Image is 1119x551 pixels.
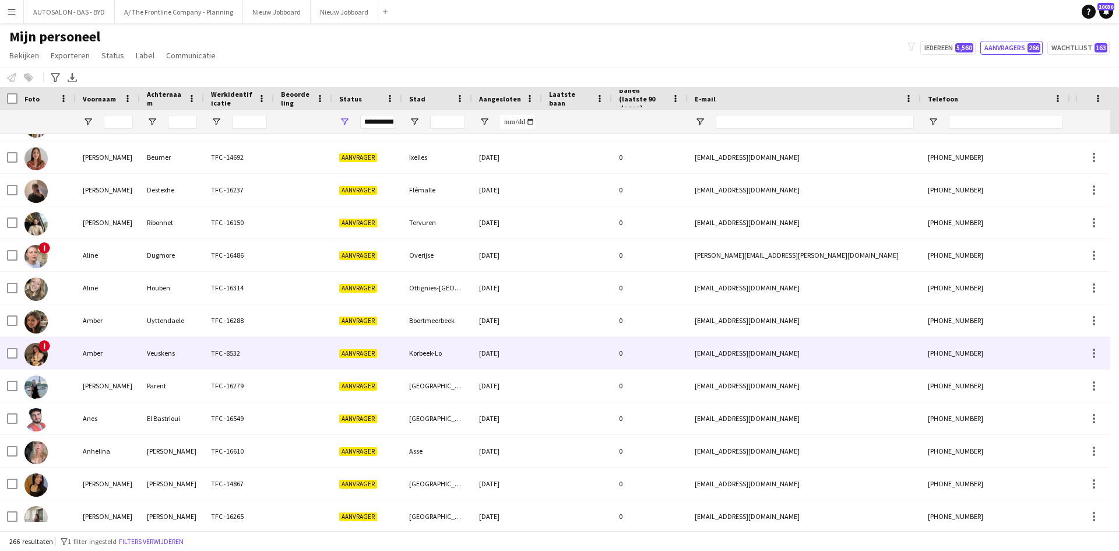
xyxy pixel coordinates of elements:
span: Aanvrager [339,219,377,227]
span: 163 [1095,43,1107,52]
button: Iedereen5,560 [920,41,976,55]
div: Uyttendaele [140,304,204,336]
div: Asse [402,435,472,467]
div: [EMAIL_ADDRESS][DOMAIN_NAME] [688,402,921,434]
span: 1 filter ingesteld [68,537,117,546]
img: Anhelina Charviakova [24,441,48,464]
button: A/ The Frontline Company - Planning [115,1,243,23]
img: Alexandra Beumer [24,147,48,170]
button: Open Filtermenu [409,117,420,127]
div: Parent [140,370,204,402]
div: [PERSON_NAME] [76,468,140,500]
div: [DATE] [472,239,542,271]
input: Werkidentificatie Filter Invoer [232,115,267,129]
span: Status [101,50,124,61]
div: Korbeek-Lo [402,337,472,369]
span: 10030 [1097,3,1114,10]
div: Destexhe [140,174,204,206]
a: Communicatie [161,48,220,63]
div: [DATE] [472,141,542,173]
span: Voornaam [83,94,116,103]
div: 0 [612,239,688,271]
button: Open Filtermenu [83,117,93,127]
div: 0 [612,141,688,173]
img: Annabelle De Ridder [24,506,48,529]
div: [EMAIL_ADDRESS][DOMAIN_NAME] [688,174,921,206]
div: 0 [612,500,688,532]
div: [DATE] [472,435,542,467]
input: Telefoon Filter Invoer [949,115,1063,129]
div: Beumer [140,141,204,173]
div: [DATE] [472,304,542,336]
img: Amélie Parent [24,375,48,399]
span: 5,560 [955,43,973,52]
div: 0 [612,272,688,304]
button: Wachtlijst163 [1047,41,1110,55]
span: Aanvrager [339,447,377,456]
div: Ribonnet [140,206,204,238]
div: [PERSON_NAME] [76,206,140,238]
div: 0 [612,435,688,467]
div: TFC -16486 [204,239,274,271]
div: 0 [612,370,688,402]
div: 0 [612,337,688,369]
div: Dugmore [140,239,204,271]
button: Open Filtermenu [479,117,490,127]
div: [PERSON_NAME] [76,370,140,402]
button: Nieuw Jobboard [311,1,378,23]
span: Laatste baan [549,90,591,107]
div: Anhelina [76,435,140,467]
div: [PHONE_NUMBER] [921,272,1070,304]
span: Communicatie [166,50,216,61]
span: E-mail [695,94,716,103]
span: Aanvrager [339,480,377,489]
div: Flémalle [402,174,472,206]
span: Bekijken [9,50,39,61]
span: Achternaam [147,90,183,107]
img: Amber Veuskens [24,343,48,366]
div: TFC -14692 [204,141,274,173]
div: [GEOGRAPHIC_DATA] [402,402,472,434]
span: Aanvrager [339,153,377,162]
div: [DATE] [472,402,542,434]
div: TFC -16314 [204,272,274,304]
a: 10030 [1099,5,1113,19]
div: TFC -16549 [204,402,274,434]
div: [PHONE_NUMBER] [921,468,1070,500]
div: [EMAIL_ADDRESS][DOMAIN_NAME] [688,141,921,173]
a: Label [131,48,159,63]
span: Telefoon [928,94,958,103]
div: 0 [612,468,688,500]
div: [PHONE_NUMBER] [921,500,1070,532]
span: Stad [409,94,425,103]
div: Aline [76,239,140,271]
img: Aline Houben [24,278,48,301]
div: [PERSON_NAME] [76,500,140,532]
div: [PERSON_NAME] [76,174,140,206]
span: Aanvrager [339,284,377,293]
div: [GEOGRAPHIC_DATA] [402,500,472,532]
div: [DATE] [472,500,542,532]
div: [EMAIL_ADDRESS][DOMAIN_NAME] [688,370,921,402]
span: Foto [24,94,40,103]
span: Exporteren [51,50,90,61]
div: [DATE] [472,206,542,238]
span: Aanvrager [339,349,377,358]
input: E-mail Filter Invoer [716,115,914,129]
button: Filters verwijderen [117,535,186,548]
span: ! [38,242,50,254]
div: 0 [612,206,688,238]
div: TFC -16150 [204,206,274,238]
span: Aanvrager [339,382,377,391]
img: Amber Uyttendaele [24,310,48,334]
app-action-btn: Geavanceerde filters [48,71,62,85]
input: Aangesloten Filter Invoer [500,115,535,129]
app-action-btn: Exporteer XLSX [65,71,79,85]
button: Open Filtermenu [928,117,938,127]
input: Stad Filter Invoer [430,115,465,129]
div: TFC -16288 [204,304,274,336]
button: Aanvragers266 [980,41,1043,55]
div: Overijse [402,239,472,271]
a: Bekijken [5,48,44,63]
div: [EMAIL_ADDRESS][DOMAIN_NAME] [688,206,921,238]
